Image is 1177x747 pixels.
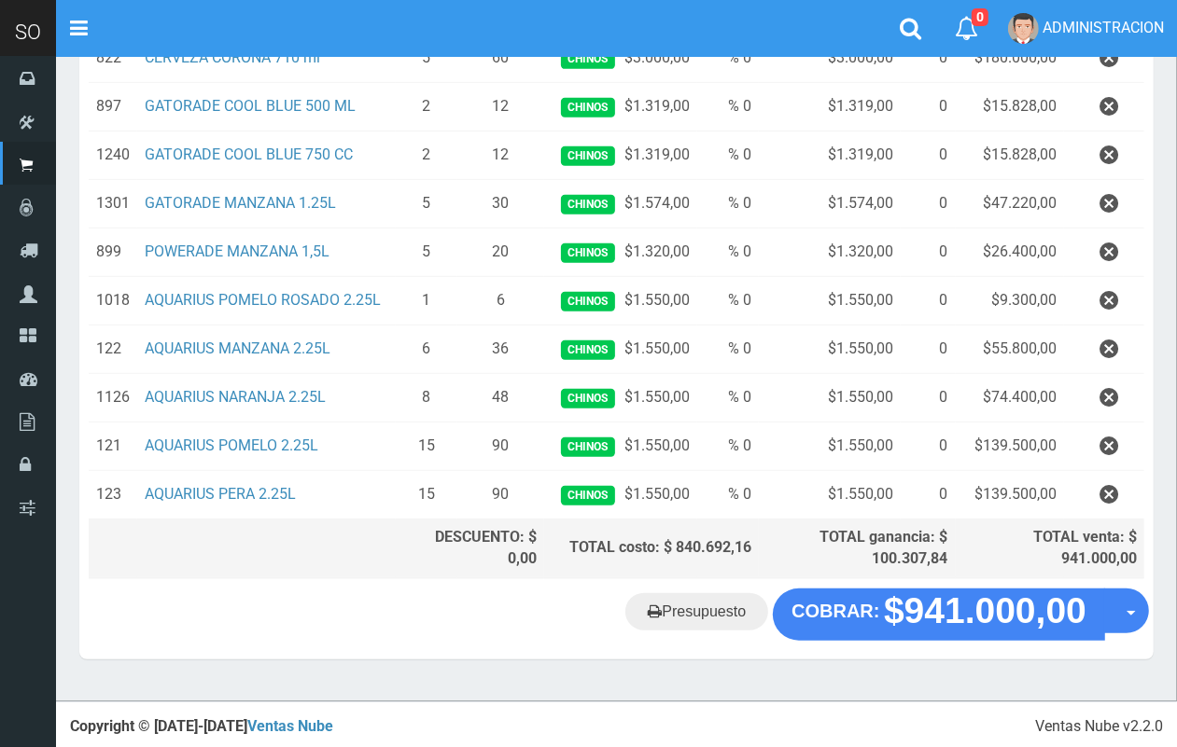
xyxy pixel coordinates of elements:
[901,180,956,228] td: 0
[759,374,901,422] td: $1.550,00
[396,228,457,277] td: 5
[561,437,614,457] span: Chinos
[396,35,457,83] td: 5
[457,83,544,131] td: 12
[396,374,457,422] td: 8
[561,486,614,505] span: Chinos
[145,194,336,212] a: GATORADE MANZANA 1.25L
[759,325,901,374] td: $1.550,00
[956,325,1065,374] td: $55.800,00
[956,228,1065,277] td: $26.400,00
[89,83,137,131] td: 897
[697,277,759,325] td: % 0
[396,422,457,471] td: 15
[396,83,457,131] td: 2
[697,374,759,422] td: % 0
[956,131,1065,180] td: $15.828,00
[145,145,353,163] a: GATORADE COOL BLUE 750 CC
[544,471,696,519] td: $1.550,00
[561,146,614,166] span: Chinos
[561,243,614,263] span: Chinos
[697,228,759,277] td: % 0
[956,374,1065,422] td: $74.400,00
[792,601,879,621] strong: COBRAR:
[457,374,544,422] td: 48
[956,83,1065,131] td: $15.828,00
[1035,716,1163,738] div: Ventas Nube v2.2.0
[766,527,948,570] div: TOTAL ganancia: $ 100.307,84
[901,374,956,422] td: 0
[544,325,696,374] td: $1.550,00
[89,471,137,519] td: 123
[561,98,614,118] span: Chinos
[901,277,956,325] td: 0
[972,8,988,26] span: 0
[457,325,544,374] td: 36
[697,35,759,83] td: % 0
[544,83,696,131] td: $1.319,00
[759,471,901,519] td: $1.550,00
[396,471,457,519] td: 15
[901,228,956,277] td: 0
[901,35,956,83] td: 0
[697,83,759,131] td: % 0
[759,277,901,325] td: $1.550,00
[1043,19,1164,36] span: ADMINISTRACION
[901,422,956,471] td: 0
[544,35,696,83] td: $3.000,00
[956,277,1065,325] td: $9.300,00
[759,131,901,180] td: $1.319,00
[145,97,356,115] a: GATORADE COOL BLUE 500 ML
[457,228,544,277] td: 20
[956,471,1065,519] td: $139.500,00
[544,277,696,325] td: $1.550,00
[89,35,137,83] td: 822
[89,180,137,228] td: 1301
[457,471,544,519] td: 90
[457,180,544,228] td: 30
[145,436,318,454] a: AQUARIUS POMELO 2.25L
[697,180,759,228] td: % 0
[901,471,956,519] td: 0
[457,35,544,83] td: 60
[759,35,901,83] td: $3.000,00
[145,48,320,66] a: CERVEZA CORONA 710 ml
[773,588,1105,641] button: COBRAR: $941.000,00
[544,228,696,277] td: $1.320,00
[544,131,696,180] td: $1.319,00
[457,277,544,325] td: 6
[901,325,956,374] td: 0
[544,422,696,471] td: $1.550,00
[396,325,457,374] td: 6
[544,374,696,422] td: $1.550,00
[561,292,614,311] span: Chinos
[396,180,457,228] td: 5
[70,717,333,735] strong: Copyright © [DATE]-[DATE]
[901,131,956,180] td: 0
[561,49,614,69] span: Chinos
[963,527,1137,570] div: TOTAL venta: $ 941.000,00
[956,35,1065,83] td: $180.000,00
[697,471,759,519] td: % 0
[89,374,137,422] td: 1126
[625,593,768,630] a: Presupuesto
[901,83,956,131] td: 0
[956,180,1065,228] td: $47.220,00
[561,340,614,360] span: Chinos
[396,131,457,180] td: 2
[457,131,544,180] td: 12
[544,180,696,228] td: $1.574,00
[247,717,333,735] a: Ventas Nube
[561,389,614,408] span: Chinos
[1008,13,1039,44] img: User Image
[697,131,759,180] td: % 0
[403,527,538,570] div: DESCUENTO: $ 0,00
[145,291,381,309] a: AQUARIUS POMELO ROSADO 2.25L
[145,242,329,260] a: POWERADE MANZANA 1,5L
[759,83,901,131] td: $1.319,00
[89,277,137,325] td: 1018
[457,422,544,471] td: 90
[145,339,330,357] a: AQUARIUS MANZANA 2.25L
[561,195,614,214] span: Chinos
[884,590,1086,630] strong: $941.000,00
